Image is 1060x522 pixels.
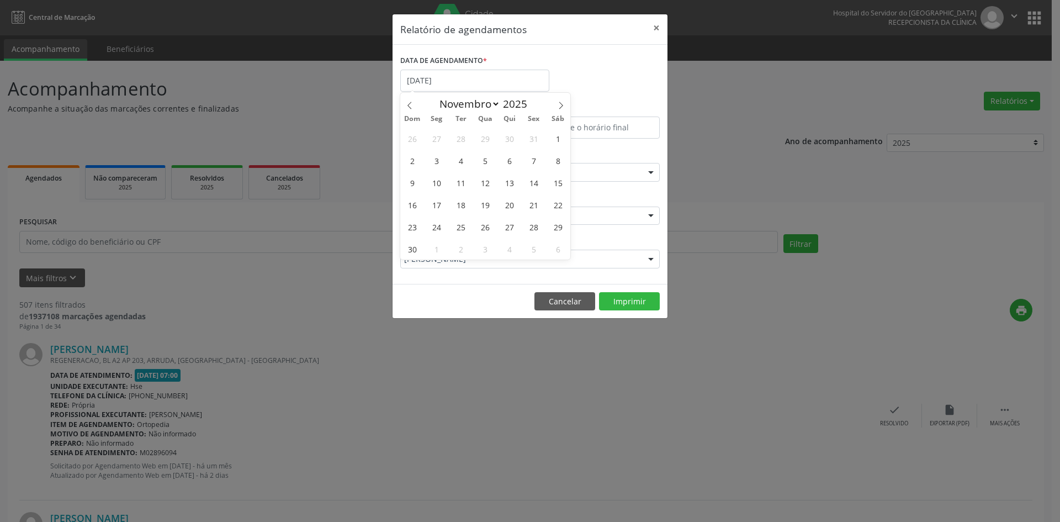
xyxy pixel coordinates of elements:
input: Selecione uma data ou intervalo [400,70,549,92]
span: Novembro 4, 2025 [450,150,471,171]
span: Novembro 15, 2025 [547,172,569,193]
span: Dezembro 4, 2025 [499,238,520,260]
span: Outubro 27, 2025 [426,128,447,149]
button: Close [645,14,667,41]
span: Novembro 16, 2025 [401,194,423,215]
span: Novembro 5, 2025 [474,150,496,171]
span: Novembro 8, 2025 [547,150,569,171]
span: Dezembro 5, 2025 [523,238,544,260]
span: Novembro 22, 2025 [547,194,569,215]
span: Novembro 13, 2025 [499,172,520,193]
span: Novembro 14, 2025 [523,172,544,193]
span: Novembro 27, 2025 [499,216,520,238]
span: Dezembro 2, 2025 [450,238,471,260]
span: Outubro 30, 2025 [499,128,520,149]
span: Novembro 18, 2025 [450,194,471,215]
span: Novembro 2, 2025 [401,150,423,171]
span: Seg [425,115,449,123]
span: Novembro 24, 2025 [426,216,447,238]
span: Sex [522,115,546,123]
span: Novembro 12, 2025 [474,172,496,193]
span: Dezembro 6, 2025 [547,238,569,260]
span: Novembro 11, 2025 [450,172,471,193]
span: Dezembro 3, 2025 [474,238,496,260]
span: Outubro 26, 2025 [401,128,423,149]
span: Novembro 20, 2025 [499,194,520,215]
span: Sáb [546,115,570,123]
span: Novembro 1, 2025 [547,128,569,149]
span: Novembro 28, 2025 [523,216,544,238]
span: Outubro 28, 2025 [450,128,471,149]
span: Novembro 23, 2025 [401,216,423,238]
span: Novembro 3, 2025 [426,150,447,171]
span: Ter [449,115,473,123]
h5: Relatório de agendamentos [400,22,527,36]
span: Novembro 10, 2025 [426,172,447,193]
label: DATA DE AGENDAMENTO [400,52,487,70]
button: Cancelar [534,292,595,311]
button: Imprimir [599,292,660,311]
span: Qua [473,115,497,123]
select: Month [434,96,500,112]
span: Novembro 29, 2025 [547,216,569,238]
span: Novembro 6, 2025 [499,150,520,171]
span: Novembro 21, 2025 [523,194,544,215]
label: ATÉ [533,99,660,117]
span: Dezembro 1, 2025 [426,238,447,260]
span: Novembro 9, 2025 [401,172,423,193]
input: Selecione o horário final [533,117,660,139]
span: Novembro 19, 2025 [474,194,496,215]
span: Novembro 26, 2025 [474,216,496,238]
span: Outubro 29, 2025 [474,128,496,149]
span: Novembro 30, 2025 [401,238,423,260]
span: Dom [400,115,425,123]
span: Outubro 31, 2025 [523,128,544,149]
span: Novembro 7, 2025 [523,150,544,171]
span: Qui [497,115,522,123]
input: Year [500,97,537,111]
span: Novembro 17, 2025 [426,194,447,215]
span: Novembro 25, 2025 [450,216,471,238]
